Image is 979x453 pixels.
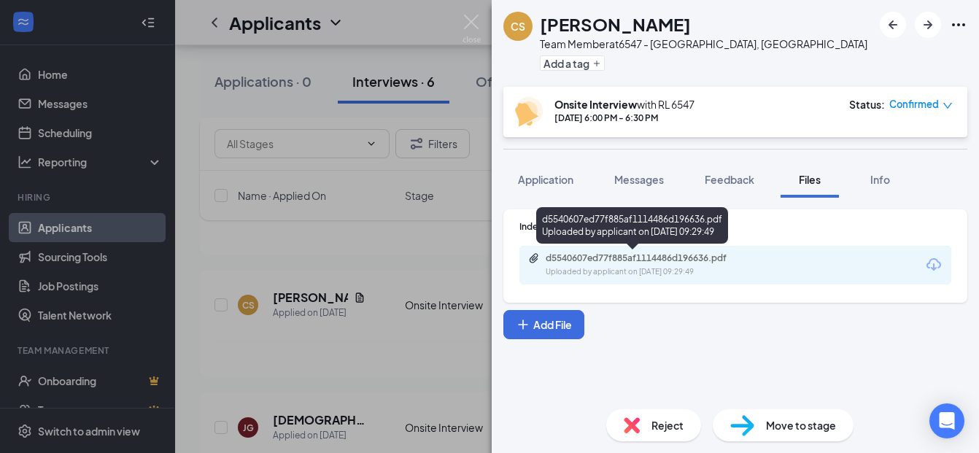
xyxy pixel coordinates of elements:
[528,252,765,278] a: Paperclipd5540607ed77f885af1114486d196636.pdfUploaded by applicant on [DATE] 09:29:49
[546,266,765,278] div: Uploaded by applicant on [DATE] 09:29:49
[651,417,684,433] span: Reject
[546,252,750,264] div: d5540607ed77f885af1114486d196636.pdf
[511,19,525,34] div: CS
[516,317,530,332] svg: Plus
[540,55,605,71] button: PlusAdd a tag
[554,97,694,112] div: with RL 6547
[554,112,694,124] div: [DATE] 6:00 PM - 6:30 PM
[518,173,573,186] span: Application
[925,256,943,274] svg: Download
[766,417,836,433] span: Move to stage
[614,173,664,186] span: Messages
[554,98,637,111] b: Onsite Interview
[929,403,964,438] div: Open Intercom Messenger
[540,36,867,51] div: Team Member at 6547 - [GEOGRAPHIC_DATA], [GEOGRAPHIC_DATA]
[528,252,540,264] svg: Paperclip
[870,173,890,186] span: Info
[540,12,691,36] h1: [PERSON_NAME]
[950,16,967,34] svg: Ellipses
[503,310,584,339] button: Add FilePlus
[519,220,951,233] div: Indeed Resume
[915,12,941,38] button: ArrowRight
[705,173,754,186] span: Feedback
[536,207,728,244] div: d5540607ed77f885af1114486d196636.pdf Uploaded by applicant on [DATE] 09:29:49
[889,97,939,112] span: Confirmed
[880,12,906,38] button: ArrowLeftNew
[849,97,885,112] div: Status :
[592,59,601,68] svg: Plus
[919,16,937,34] svg: ArrowRight
[799,173,821,186] span: Files
[943,101,953,111] span: down
[884,16,902,34] svg: ArrowLeftNew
